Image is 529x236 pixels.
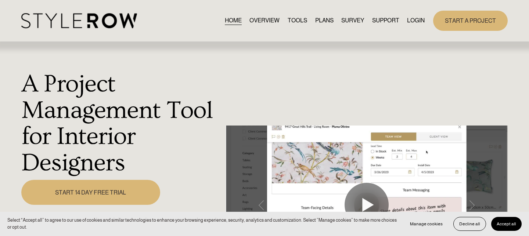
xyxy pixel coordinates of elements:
button: Accept all [491,217,522,231]
a: folder dropdown [372,16,399,26]
h1: A Project Management Tool for Interior Designers [21,71,222,176]
button: Manage cookies [404,217,448,231]
span: Accept all [497,221,516,226]
a: HOME [225,16,242,26]
a: START A PROJECT [433,11,508,31]
a: SURVEY [341,16,364,26]
a: TOOLS [288,16,307,26]
img: StyleRow [21,13,137,28]
button: Decline all [453,217,486,231]
button: Play [345,183,389,227]
a: START 14 DAY FREE TRIAL [21,180,161,205]
span: Decline all [459,221,480,226]
span: SUPPORT [372,16,399,25]
span: Manage cookies [410,221,443,226]
a: OVERVIEW [249,16,280,26]
a: LOGIN [407,16,425,26]
p: Select “Accept all” to agree to our use of cookies and similar technologies to enhance your brows... [7,217,397,231]
a: PLANS [315,16,334,26]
